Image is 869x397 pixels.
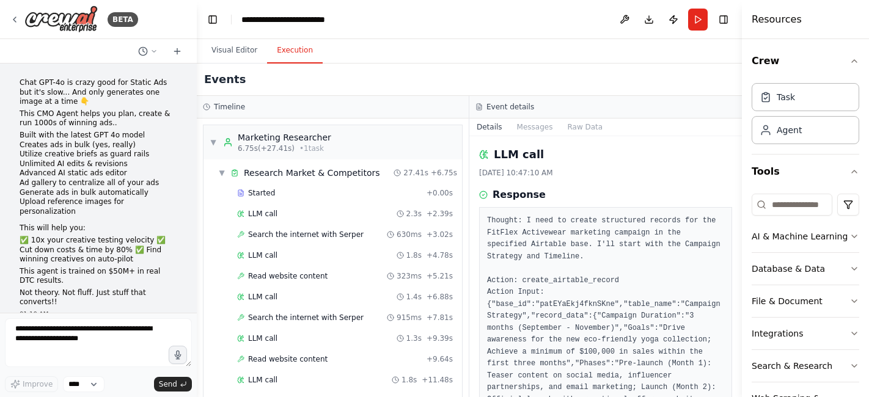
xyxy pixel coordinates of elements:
button: Messages [510,118,560,136]
div: Agent [777,124,802,136]
p: Not theory. Not fluff. Just stuff that converts!! [20,288,177,307]
li: Creates ads in bulk (yes, really) [20,140,177,150]
span: + 9.39s [427,333,453,343]
h3: Response [493,188,546,202]
button: Hide left sidebar [204,11,221,28]
h4: Resources [752,12,802,27]
span: Started [248,188,275,198]
span: 630ms [397,230,422,239]
li: Ad gallery to centralize all of your ads [20,178,177,188]
nav: breadcrumb [241,13,325,26]
span: 1.8s [402,375,417,385]
button: Send [154,377,192,392]
button: Raw Data [560,118,610,136]
span: 1.8s [406,250,422,260]
p: This agent is trained on $50M+ in real DTC results. [20,267,177,286]
span: 1.4s [406,292,422,302]
h3: Event details [486,102,534,112]
span: Send [159,379,177,389]
span: + 6.88s [427,292,453,302]
span: + 3.02s [427,230,453,239]
span: + 0.00s [427,188,453,198]
div: BETA [108,12,138,27]
span: 323ms [397,271,422,281]
span: ▼ [218,168,226,178]
span: Search the internet with Serper [248,313,364,322]
button: Start a new chat [167,44,187,59]
button: Hide right sidebar [715,11,732,28]
h3: Timeline [214,102,245,112]
h2: LLM call [494,146,544,163]
span: 2.3s [406,209,422,219]
span: + 5.21s [427,271,453,281]
button: Search & Research [752,350,859,382]
span: + 4.78s [427,250,453,260]
p: This CMO Agent helps you plan, create & run 1000s of winning ads.. [20,109,177,128]
button: File & Document [752,285,859,317]
span: Improve [23,379,53,389]
button: Click to speak your automation idea [169,346,187,364]
span: Read website content [248,271,328,281]
span: 6.75s (+27.41s) [238,144,295,153]
span: 915ms [397,313,422,322]
button: Details [469,118,510,136]
button: Execution [267,38,323,64]
span: LLM call [248,250,277,260]
span: + 11.48s [422,375,453,385]
p: This will help you: [20,224,177,233]
li: Unlimited AI edits & revisions [20,159,177,169]
span: + 2.39s [427,209,453,219]
span: LLM call [248,209,277,219]
button: Integrations [752,318,859,349]
button: Crew [752,44,859,78]
div: 01:10 AM [20,310,177,319]
h2: Events [204,71,246,88]
div: Research Market & Competitors [244,167,380,179]
span: Read website content [248,354,328,364]
span: + 9.64s [427,354,453,364]
span: 1.3s [406,333,422,343]
li: Advanced AI static ads editor [20,169,177,178]
img: Logo [24,5,98,33]
button: Improve [5,376,58,392]
span: Search the internet with Serper [248,230,364,239]
span: ▼ [210,137,217,147]
div: [DATE] 10:47:10 AM [479,168,732,178]
button: Switch to previous chat [133,44,163,59]
div: Crew [752,78,859,154]
span: LLM call [248,375,277,385]
div: Task [777,91,795,103]
span: LLM call [248,333,277,343]
span: LLM call [248,292,277,302]
button: Visual Editor [202,38,267,64]
li: Upload reference images for personalization [20,197,177,216]
button: Tools [752,155,859,189]
li: Utilize creative briefs as guard rails [20,150,177,159]
li: Built with the latest GPT 4o model [20,131,177,140]
span: + 7.81s [427,313,453,322]
p: Chat GPT-4o is crazy good for Static Ads but it's slow... And only generates one image at a time 👇 [20,78,177,107]
li: Generate ads in bulk automatically [20,188,177,198]
button: Database & Data [752,253,859,285]
span: + 6.75s [431,168,457,178]
span: 27.41s [403,168,428,178]
span: • 1 task [299,144,324,153]
p: ✅ 10x your creative testing velocity ✅ Cut down costs & time by 80% ✅ Find winning creatives on a... [20,236,177,264]
div: Marketing Researcher [238,131,331,144]
button: AI & Machine Learning [752,220,859,252]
